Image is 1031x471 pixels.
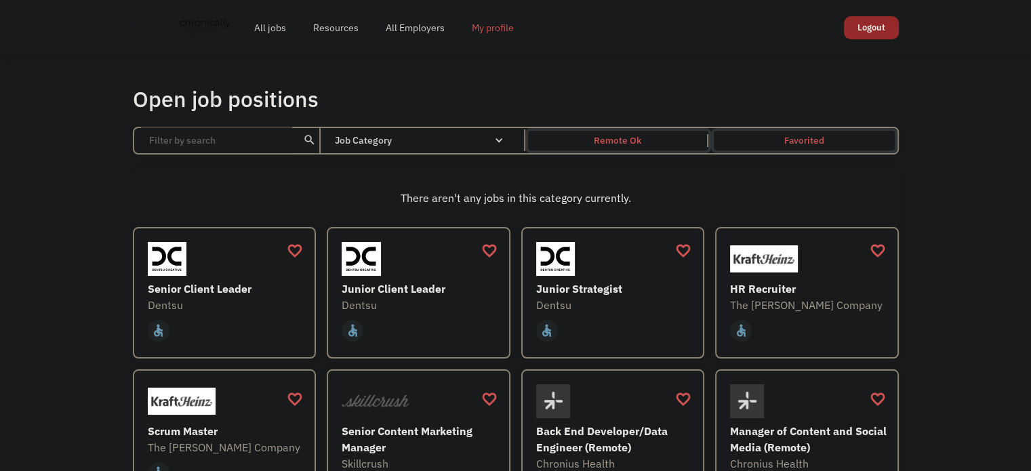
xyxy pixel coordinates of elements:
a: home [133,12,241,42]
img: Chronically Capable logo [133,12,235,42]
div: HR Recruiter [730,281,887,297]
a: DentsuJunior StrategistDentsuaccessible [521,227,705,359]
div: Dentsu [342,297,499,313]
a: Resources [300,6,372,49]
form: Email Form [133,127,899,155]
a: DentsuSenior Client LeaderDentsuaccessible [133,227,317,359]
div: Dentsu [536,297,693,313]
div: Senior Client Leader [148,281,305,297]
div: accessible [151,321,165,341]
div: Job Category [334,129,517,151]
img: The Kraft Heinz Company [730,242,798,276]
a: favorite_border [869,241,885,261]
a: Remote Ok [525,128,711,154]
div: Back End Developer/Data Engineer (Remote) [536,423,693,455]
a: My profile [458,6,527,49]
a: favorite_border [287,241,303,261]
div: Job Category [334,136,517,145]
a: favorite_border [675,389,691,409]
h1: Open job positions [133,85,319,112]
img: Dentsu [342,242,381,276]
a: Favorited [711,128,897,154]
div: The [PERSON_NAME] Company [730,297,887,313]
img: Skillcrush [342,384,409,418]
a: DentsuJunior Client LeaderDentsuaccessible [327,227,510,359]
div: accessible [734,321,748,341]
div: There aren't any jobs in this category currently. [140,190,892,206]
a: favorite_border [481,241,497,261]
img: Chronius Health [536,384,570,418]
input: Filter by search [141,127,292,153]
a: favorite_border [287,389,303,409]
div: The [PERSON_NAME] Company [148,439,305,455]
div: Manager of Content and Social Media (Remote) [730,423,887,455]
a: All jobs [241,6,300,49]
a: All Employers [372,6,458,49]
div: Junior Client Leader [342,281,499,297]
div: Scrum Master [148,423,305,439]
img: Chronius Health [730,384,764,418]
div: accessible [346,321,360,341]
a: The Kraft Heinz CompanyHR RecruiterThe [PERSON_NAME] Companyaccessible [715,227,899,359]
div: Senior Content Marketing Manager [342,423,499,455]
div: Remote Ok [594,132,641,148]
div: accessible [540,321,554,341]
a: favorite_border [481,389,497,409]
a: favorite_border [675,241,691,261]
img: Dentsu [148,242,187,276]
img: Dentsu [536,242,575,276]
div: search [302,130,315,150]
div: Dentsu [148,297,305,313]
a: Logout [844,16,899,39]
img: The Kraft Heinz Company [148,384,216,418]
div: Junior Strategist [536,281,693,297]
a: favorite_border [869,389,885,409]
